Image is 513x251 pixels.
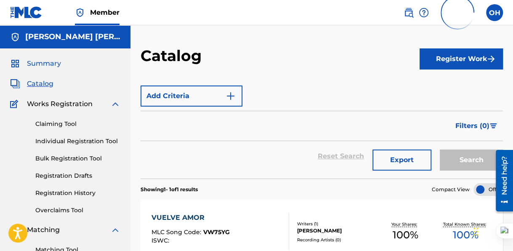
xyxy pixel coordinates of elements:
[27,59,61,69] span: Summary
[443,221,488,227] p: Total Known Shares:
[141,46,206,65] h2: Catalog
[27,79,53,89] span: Catalog
[141,85,242,107] button: Add Criteria
[90,8,120,17] span: Member
[35,189,120,198] a: Registration History
[152,213,230,223] div: VUELVE AMOR
[25,32,120,42] h5: Oscar Andres Hernandez Martinez
[455,121,489,131] span: Filters ( 0 )
[450,115,503,136] button: Filters (0)
[110,225,120,235] img: expand
[393,227,418,243] span: 100 %
[473,219,478,244] div: Drag
[35,137,120,146] a: Individual Registration Tool
[372,150,431,171] button: Export
[10,6,43,19] img: MLC Logo
[141,186,198,193] p: Showing 1 - 1 of 1 results
[35,120,120,128] a: Claiming Tool
[203,228,230,236] span: VW75YG
[404,4,414,21] a: Public Search
[420,48,503,69] button: Register Work
[419,4,429,21] div: Help
[297,227,375,235] div: [PERSON_NAME]
[10,32,20,42] img: Accounts
[10,59,20,69] img: Summary
[489,147,513,214] iframe: Resource Center
[10,59,61,69] a: SummarySummary
[226,91,236,101] img: 9d2ae6d4665cec9f34b9.svg
[152,228,203,236] span: MLC Song Code :
[35,154,120,163] a: Bulk Registration Tool
[486,54,496,64] img: f7272a7cc735f4ea7f67.svg
[27,225,60,235] span: Matching
[10,225,21,235] img: Matching
[297,237,375,243] div: Recording Artists ( 0 )
[152,237,171,244] span: ISWC :
[10,99,21,109] img: Works Registration
[10,79,53,89] a: CatalogCatalog
[10,79,20,89] img: Catalog
[404,8,414,18] img: search
[490,123,497,128] img: filter
[75,8,85,18] img: Top Rightsholder
[432,186,470,193] span: Compact View
[419,8,429,18] img: help
[391,221,419,227] p: Your Shares:
[35,206,120,215] a: Overclaims Tool
[486,4,503,21] div: User Menu
[27,99,93,109] span: Works Registration
[471,211,513,251] iframe: Chat Widget
[110,99,120,109] img: expand
[297,221,375,227] div: Writers ( 1 )
[35,171,120,180] a: Registration Drafts
[453,227,478,243] span: 100 %
[141,81,503,179] form: Search Form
